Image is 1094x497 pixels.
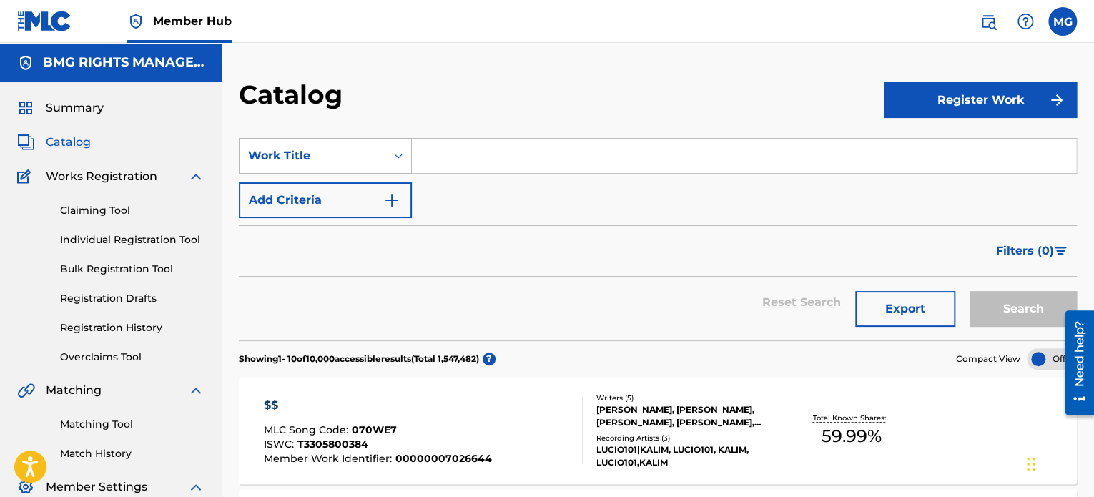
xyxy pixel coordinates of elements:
[17,168,36,185] img: Works Registration
[248,147,377,164] div: Work Title
[60,203,204,218] a: Claiming Tool
[17,99,104,117] a: SummarySummary
[239,138,1077,340] form: Search Form
[352,423,397,436] span: 070WE7
[60,232,204,247] a: Individual Registration Tool
[46,382,102,399] span: Matching
[46,134,91,151] span: Catalog
[17,134,91,151] a: CatalogCatalog
[17,54,34,72] img: Accounts
[987,233,1077,269] button: Filters (0)
[60,262,204,277] a: Bulk Registration Tool
[60,320,204,335] a: Registration History
[821,423,881,449] span: 59.99 %
[596,443,782,469] div: LUCIO101|KALIM, LUCIO101, KALIM, LUCIO101,KALIM
[1017,13,1034,30] img: help
[264,397,492,414] div: $$
[974,7,1002,36] a: Public Search
[996,242,1054,260] span: Filters ( 0 )
[17,382,35,399] img: Matching
[239,79,350,111] h2: Catalog
[383,192,400,209] img: 9d2ae6d4665cec9f34b9.svg
[127,13,144,30] img: Top Rightsholder
[855,291,955,327] button: Export
[956,353,1020,365] span: Compact View
[43,54,204,71] h5: BMG RIGHTS MANAGEMENT US, LLC
[17,478,34,496] img: Member Settings
[483,353,496,365] span: ?
[46,478,147,496] span: Member Settings
[596,403,782,429] div: [PERSON_NAME], [PERSON_NAME], [PERSON_NAME], [PERSON_NAME], [PERSON_NAME]
[884,82,1077,118] button: Register Work
[264,423,352,436] span: MLC Song Code :
[1055,247,1067,255] img: filter
[60,291,204,306] a: Registration Drafts
[153,13,232,29] span: Member Hub
[1027,443,1035,486] div: Drag
[17,99,34,117] img: Summary
[1048,7,1077,36] div: User Menu
[1022,428,1094,497] iframe: Chat Widget
[187,382,204,399] img: expand
[596,433,782,443] div: Recording Artists ( 3 )
[187,168,204,185] img: expand
[596,393,782,403] div: Writers ( 5 )
[1011,7,1040,36] div: Help
[980,13,997,30] img: search
[1048,92,1065,109] img: f7272a7cc735f4ea7f67.svg
[239,182,412,218] button: Add Criteria
[17,11,72,31] img: MLC Logo
[395,452,492,465] span: 00000007026644
[60,446,204,461] a: Match History
[297,438,368,451] span: T3305800384
[60,417,204,432] a: Matching Tool
[239,353,479,365] p: Showing 1 - 10 of 10,000 accessible results (Total 1,547,482 )
[187,478,204,496] img: expand
[264,452,395,465] span: Member Work Identifier :
[813,413,890,423] p: Total Known Shares:
[239,377,1077,484] a: $$MLC Song Code:070WE7ISWC:T3305800384Member Work Identifier:00000007026644Writers (5)[PERSON_NAM...
[46,168,157,185] span: Works Registration
[60,350,204,365] a: Overclaims Tool
[264,438,297,451] span: ISWC :
[46,99,104,117] span: Summary
[17,134,34,151] img: Catalog
[1054,305,1094,420] iframe: Resource Center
